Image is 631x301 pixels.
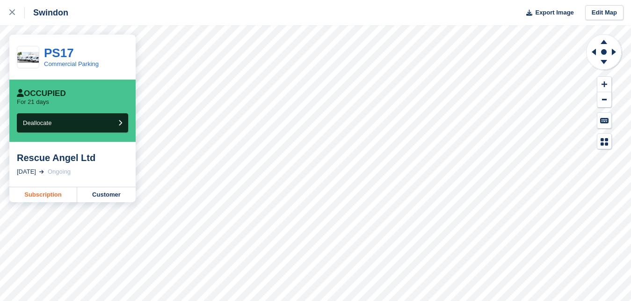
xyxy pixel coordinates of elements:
img: arrow-right-light-icn-cde0832a797a2874e46488d9cf13f60e5c3a73dbe684e267c42b8395dfbc2abf.svg [39,170,44,174]
img: AdobeStock_196873579%20(1).jpeg [17,52,39,63]
div: Ongoing [48,167,71,176]
a: Edit Map [585,5,624,21]
div: [DATE] [17,167,36,176]
button: Zoom In [597,77,611,92]
a: Subscription [9,187,77,202]
div: Occupied [17,89,66,98]
span: Export Image [535,8,573,17]
button: Deallocate [17,113,128,132]
span: Deallocate [23,119,51,126]
div: Swindon [25,7,68,18]
button: Keyboard Shortcuts [597,113,611,128]
a: Customer [77,187,136,202]
button: Export Image [521,5,574,21]
div: Rescue Angel Ltd [17,152,128,163]
button: Map Legend [597,134,611,149]
button: Zoom Out [597,92,611,108]
a: Commercial Parking [44,60,99,67]
a: PS17 [44,46,74,60]
p: For 21 days [17,98,49,106]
